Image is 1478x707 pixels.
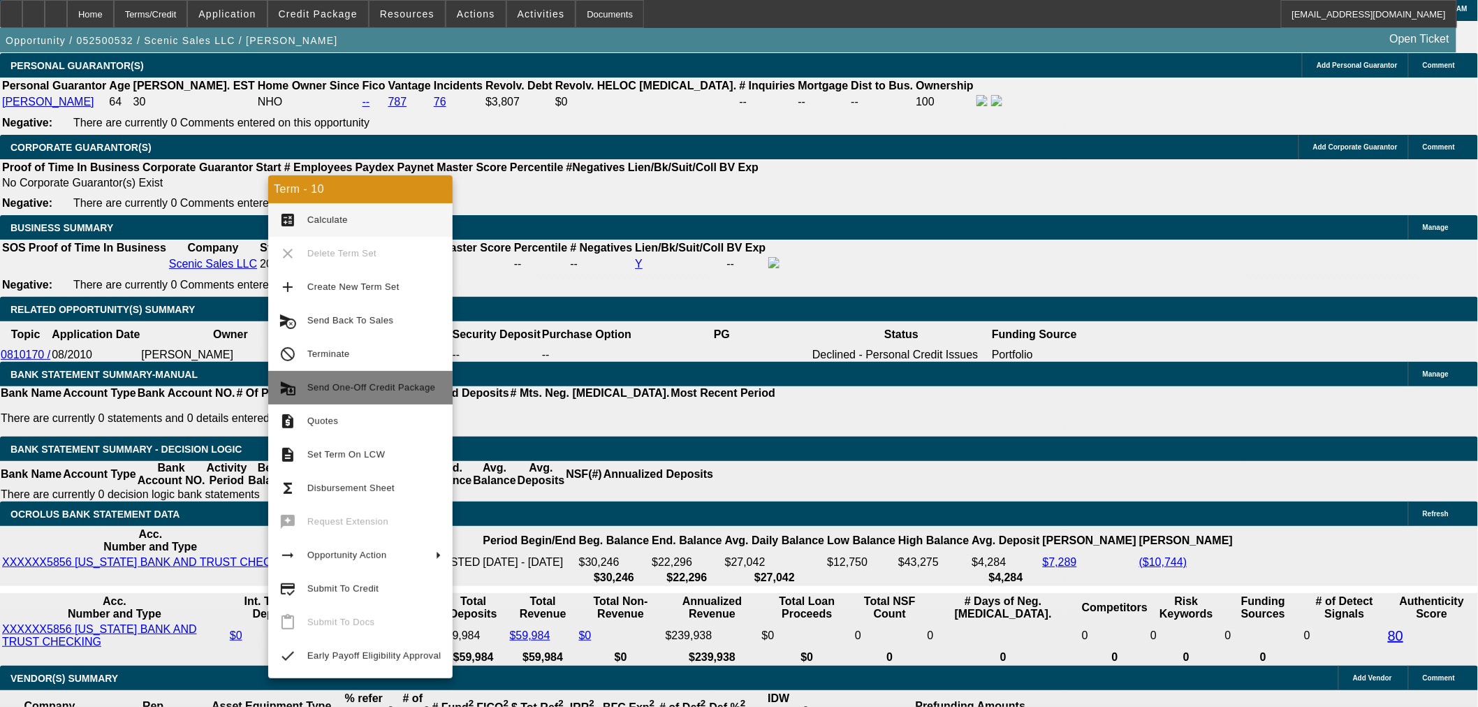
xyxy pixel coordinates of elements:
[229,595,323,621] th: Int. Transfer Deposits
[651,571,722,585] th: $22,296
[388,96,407,108] a: 787
[665,595,760,621] th: Annualized Revenue
[140,348,320,362] td: [PERSON_NAME]
[133,80,255,92] b: [PERSON_NAME]. EST
[268,1,368,27] button: Credit Package
[6,35,338,46] span: Opportunity / 052500532 / Scenic Sales LLC / [PERSON_NAME]
[307,483,395,493] span: Disbursement Sheet
[1423,143,1455,151] span: Comment
[991,348,1078,362] td: Portfolio
[1384,27,1455,51] a: Open Ticket
[509,595,577,621] th: Total Revenue
[916,80,974,92] b: Ownership
[761,650,854,664] th: $0
[578,527,650,554] th: Beg. Balance
[1,412,775,425] p: There are currently 0 statements and 0 details entered on this opportunity
[28,241,167,255] th: Proof of Time In Business
[2,623,197,648] a: XXXXXX5856 [US_STATE] BANK AND TRUST CHECKING
[555,80,737,92] b: Revolv. HELOC [MEDICAL_DATA].
[666,629,759,642] div: $239,938
[279,312,296,329] mat-icon: cancel_schedule_send
[198,8,256,20] span: Application
[738,94,796,110] td: --
[169,258,257,270] a: Scenic Sales LLC
[229,650,323,664] th: $0
[851,94,914,110] td: --
[369,1,445,27] button: Resources
[724,527,826,554] th: Avg. Daily Balance
[812,321,991,348] th: Status
[307,282,400,292] span: Create New Term Set
[927,622,1080,649] td: 0
[257,94,360,110] td: NHO
[1,161,140,175] th: Proof of Time In Business
[603,461,714,488] th: Annualized Deposits
[133,94,256,110] td: 30
[2,279,52,291] b: Negative:
[279,648,296,664] mat-icon: check
[541,321,632,348] th: Purchase Option
[1387,595,1477,621] th: Authenticity Score
[268,175,453,203] div: Term - 10
[826,527,896,554] th: Low Balance
[10,369,198,380] span: BANK STATEMENT SUMMARY-MANUAL
[51,348,140,362] td: 08/2010
[518,8,565,20] span: Activities
[927,595,1080,621] th: # Days of Neg. [MEDICAL_DATA].
[726,256,766,272] td: --
[279,446,296,463] mat-icon: description
[570,242,632,254] b: # Negatives
[10,304,195,315] span: RELATED OPPORTUNITY(S) SUMMARY
[826,555,896,569] td: $12,750
[991,321,1078,348] th: Funding Source
[1224,650,1302,664] th: 0
[1,241,27,255] th: SOS
[284,161,353,173] b: # Employees
[307,382,435,393] span: Send One-Off Credit Package
[2,197,52,209] b: Negative:
[798,80,849,92] b: Mortgage
[628,161,717,173] b: Lien/Bk/Suit/Coll
[739,80,795,92] b: # Inquiries
[439,650,508,664] th: $59,984
[798,94,849,110] td: --
[851,80,914,92] b: Dist to Bus.
[2,80,106,92] b: Personal Guarantor
[1388,628,1403,643] a: 80
[307,449,385,460] span: Set Term On LCW
[472,461,516,488] th: Avg. Balance
[719,161,759,173] b: BV Exp
[854,650,925,664] th: 0
[307,349,350,359] span: Terminate
[1313,143,1398,151] span: Add Corporate Guarantor
[915,94,974,110] td: 100
[2,96,94,108] a: [PERSON_NAME]
[541,348,632,362] td: --
[236,386,303,400] th: # Of Periods
[514,242,567,254] b: Percentile
[188,242,239,254] b: Company
[854,622,925,649] td: 0
[1042,527,1137,554] th: [PERSON_NAME]
[991,95,1002,106] img: linkedin-icon.png
[10,509,180,520] span: OCROLUS BANK STATEMENT DATA
[507,1,576,27] button: Activities
[565,461,603,488] th: NSF(#)
[307,214,348,225] span: Calculate
[1,595,228,621] th: Acc. Number and Type
[10,142,152,153] span: CORPORATE GUARANTOR(S)
[1043,556,1077,568] a: $7,289
[62,386,137,400] th: Account Type
[402,242,511,254] b: Paynet Master Score
[578,650,664,664] th: $0
[972,527,1041,554] th: Avg. Deposit
[10,60,144,71] span: PERSONAL GUARANTOR(S)
[724,571,826,585] th: $27,042
[632,321,812,348] th: PG
[651,527,722,554] th: End. Balance
[578,571,650,585] th: $30,246
[1139,556,1187,568] a: ($10,744)
[483,555,577,569] td: [DATE] - [DATE]
[1303,622,1386,649] td: 0
[1150,595,1223,621] th: Risk Keywords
